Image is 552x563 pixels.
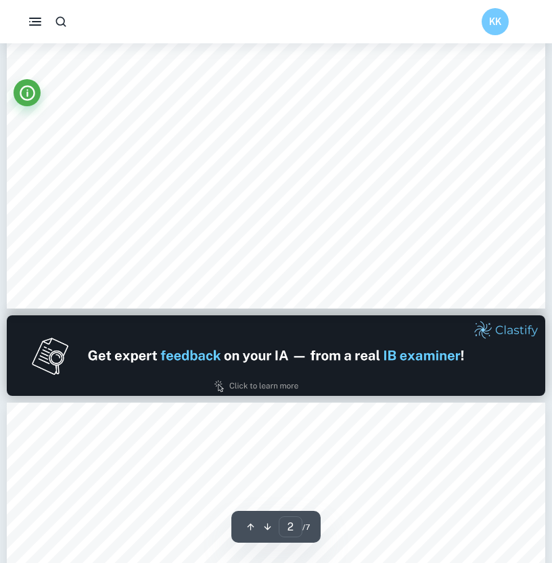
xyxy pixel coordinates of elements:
[488,14,503,29] h6: KK
[7,315,545,396] img: Ad
[302,521,310,533] span: / 7
[14,79,41,106] button: Info
[482,8,509,35] button: KK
